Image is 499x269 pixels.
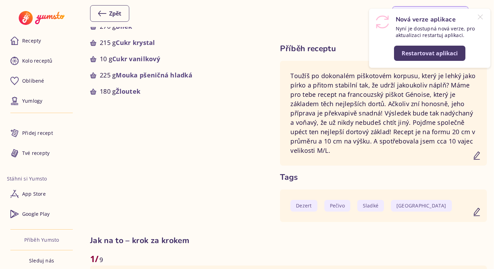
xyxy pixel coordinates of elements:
p: Recepty [22,37,41,44]
h5: Nová verze aplikace [396,16,483,24]
a: Dezert [290,200,317,212]
p: Toužíš po dokonalém piškotovém korpusu, který je lehký jako pírko a přitom stabilní tak, že udrží... [290,71,476,155]
img: Yumsto logo [19,11,64,25]
li: Stáhni si Yumsto [7,175,76,182]
p: Yumlogy [22,98,42,104]
p: 180 g [100,87,140,96]
p: 9 [99,255,103,265]
p: 10 g [100,54,160,64]
p: Oblíbené [22,77,44,84]
a: Sladké [357,200,384,212]
a: Google Play [7,206,76,222]
div: Zpět [98,9,121,18]
span: Cukr krystal [116,38,155,47]
a: Příběh Yumsto [24,236,59,243]
h3: Příběh receptu [280,44,487,54]
p: Google Play [22,211,50,217]
h3: Jak na to – krok za krokem [90,236,487,246]
button: Zpět [90,5,129,22]
a: Tvé recepty [7,145,76,161]
span: Žloutek [116,87,140,95]
p: App Store [22,191,46,197]
p: 225 g [100,71,192,80]
a: Yumlogy [7,93,76,109]
a: Kolo receptů [7,53,76,69]
div: Restartovat aplikaci [402,49,458,57]
p: Nyní je dostupná nová verze, pro aktualizaci restartuj aplikaci. [396,25,483,39]
a: App Store [7,186,76,202]
p: Tvé recepty [22,150,50,157]
a: Oblíbené [7,73,76,89]
a: Recepty [7,33,76,49]
span: Cukr vanilkový [112,55,160,63]
h5: Tags [280,173,487,183]
p: 215 g [100,38,155,47]
span: Mouka pšeničná hladká [116,71,192,79]
p: Kolo receptů [22,57,53,64]
p: Sleduj nás [29,257,54,264]
a: Pečivo [324,200,350,212]
p: Přidej recept [22,130,53,137]
p: 1/ [90,252,99,266]
a: Přidej recept [7,125,76,141]
a: [GEOGRAPHIC_DATA] [391,200,452,212]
